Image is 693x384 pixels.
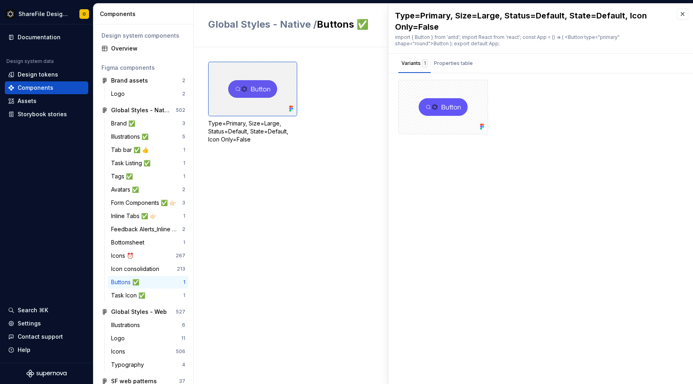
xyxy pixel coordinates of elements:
[5,68,88,81] a: Design tokens
[183,239,185,246] div: 1
[6,9,15,19] img: 16fa4d48-c719-41e7-904a-cec51ff481f5.png
[111,106,171,114] div: Global Styles - Native
[422,59,428,67] div: 1
[183,160,185,166] div: 1
[18,110,67,118] div: Storybook stories
[111,361,147,369] div: Typography
[176,309,185,315] div: 527
[108,117,188,130] a: Brand ✅3
[182,77,185,84] div: 2
[401,59,428,67] div: Variants
[108,143,188,156] a: Tab bar ✅ 👍1
[111,199,179,207] div: Form Components ✅ 👉🏻
[18,346,30,354] div: Help
[108,358,188,371] a: Typography4
[108,276,188,289] a: Buttons ✅1
[182,91,185,97] div: 2
[111,225,182,233] div: Feedback Alerts_Inline ✅ 👉🏻
[111,186,142,194] div: Avatars ✅
[111,334,128,342] div: Logo
[183,292,185,299] div: 1
[18,97,36,105] div: Assets
[111,44,185,53] div: Overview
[208,18,565,31] h2: Buttons ✅
[98,42,188,55] a: Overview
[5,304,88,317] button: Search ⌘K
[5,317,88,330] a: Settings
[395,34,669,47] div: import { Button } from 'antd'; import React from 'react'; const App = () => ( <Button type="prima...
[111,90,128,98] div: Logo
[108,263,188,275] a: Icon consolidation213
[208,119,297,143] div: Type=Primary, Size=Large, Status=Default, State=Default, Icon Only=False
[182,200,185,206] div: 3
[111,238,148,247] div: Bottomsheet
[183,213,185,219] div: 1
[98,104,188,117] a: Global Styles - Native502
[108,196,188,209] a: Form Components ✅ 👉🏻3
[108,210,188,222] a: Inline Tabs ✅ 👉🏻1
[111,212,160,220] div: Inline Tabs ✅ 👉🏻
[83,11,86,17] div: O
[183,147,185,153] div: 1
[181,335,185,342] div: 11
[108,223,188,236] a: Feedback Alerts_Inline ✅ 👉🏻2
[101,32,185,40] div: Design system components
[108,170,188,183] a: Tags ✅1
[98,74,188,87] a: Brand assets2
[98,305,188,318] a: Global Styles - Web527
[182,120,185,127] div: 3
[5,330,88,343] button: Contact support
[108,183,188,196] a: Avatars ✅2
[111,308,167,316] div: Global Styles - Web
[111,278,142,286] div: Buttons ✅
[111,119,138,127] div: Brand ✅
[176,253,185,259] div: 267
[176,107,185,113] div: 502
[18,10,70,18] div: ShareFile Design System
[108,87,188,100] a: Logo2
[108,345,188,358] a: Icons506
[18,319,41,327] div: Settings
[18,33,61,41] div: Documentation
[183,173,185,180] div: 1
[100,10,190,18] div: Components
[182,133,185,140] div: 5
[5,344,88,356] button: Help
[111,133,152,141] div: Illustrations ✅
[108,130,188,143] a: Illustrations ✅5
[2,5,91,22] button: ShareFile Design SystemO
[108,319,188,331] a: Illustrations6
[176,348,185,355] div: 506
[26,370,67,378] svg: Supernova Logo
[177,266,185,272] div: 213
[111,265,162,273] div: Icon consolidation
[434,59,473,67] div: Properties table
[111,291,148,299] div: Task Icon ✅
[111,77,148,85] div: Brand assets
[111,159,154,167] div: Task Listing ✅
[5,31,88,44] a: Documentation
[183,279,185,285] div: 1
[5,95,88,107] a: Assets
[108,157,188,170] a: Task Listing ✅1
[208,62,297,143] div: Type=Primary, Size=Large, Status=Default, State=Default, Icon Only=False
[6,58,54,65] div: Design system data
[395,10,669,32] div: Type=Primary, Size=Large, Status=Default, State=Default, Icon Only=False
[18,306,48,314] div: Search ⌘K
[5,81,88,94] a: Components
[101,64,185,72] div: Figma components
[111,321,143,329] div: Illustrations
[108,236,188,249] a: Bottomsheet1
[111,172,136,180] div: Tags ✅
[182,186,185,193] div: 2
[18,333,63,341] div: Contact support
[18,84,53,92] div: Components
[111,252,137,260] div: Icons ⏰
[18,71,58,79] div: Design tokens
[108,332,188,345] a: Logo11
[108,289,188,302] a: Task Icon ✅1
[182,322,185,328] div: 6
[182,362,185,368] div: 4
[182,226,185,232] div: 2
